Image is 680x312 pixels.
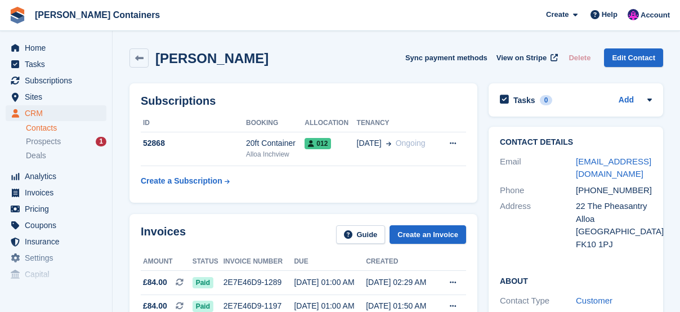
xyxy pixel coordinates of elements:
div: [PHONE_NUMBER] [576,184,652,197]
div: 2E7E46D9-1289 [223,277,294,288]
a: View on Stripe [492,48,560,67]
div: 22 The Pheasantry [576,200,652,213]
span: Pricing [25,201,92,217]
a: menu [6,56,106,72]
span: CRM [25,105,92,121]
div: [DATE] 01:00 AM [294,300,366,312]
th: Booking [246,114,305,132]
th: Due [294,253,366,271]
a: menu [6,217,106,233]
span: Home [25,40,92,56]
a: Create an Invoice [390,225,466,244]
a: menu [6,89,106,105]
div: [DATE] 01:50 AM [366,300,438,312]
div: 1 [96,137,106,146]
span: Sites [25,89,92,105]
a: menu [6,234,106,249]
div: Address [500,200,576,251]
a: Customer [576,296,612,305]
span: [DATE] [357,137,382,149]
a: menu [6,168,106,184]
h2: Subscriptions [141,95,466,108]
span: £84.00 [143,277,167,288]
h2: About [500,275,652,286]
th: ID [141,114,246,132]
div: 0 [540,95,553,105]
th: Tenancy [357,114,439,132]
div: Email [500,155,576,181]
a: menu [6,250,106,266]
img: stora-icon-8386f47178a22dfd0bd8f6a31ec36ba5ce8667c1dd55bd0f319d3a0aa187defe.svg [9,7,26,24]
a: Edit Contact [604,48,663,67]
h2: [PERSON_NAME] [155,51,269,66]
div: Contact Type [500,295,576,307]
button: Sync payment methods [405,48,487,67]
th: Amount [141,253,193,271]
span: View on Stripe [496,52,547,64]
a: menu [6,105,106,121]
span: Prospects [26,136,61,147]
span: Help [602,9,618,20]
th: Invoice number [223,253,294,271]
a: menu [6,266,106,282]
div: [DATE] 02:29 AM [366,277,438,288]
div: [DATE] 01:00 AM [294,277,366,288]
div: Create a Subscription [141,175,222,187]
a: Create a Subscription [141,171,230,191]
span: Analytics [25,168,92,184]
button: Delete [564,48,595,67]
div: [GEOGRAPHIC_DATA] [576,225,652,238]
div: 20ft Container [246,137,305,149]
a: [EMAIL_ADDRESS][DOMAIN_NAME] [576,157,651,179]
div: 52868 [141,137,246,149]
a: Deals [26,150,106,162]
th: Created [366,253,438,271]
span: Subscriptions [25,73,92,88]
span: £84.00 [143,300,167,312]
div: Alloa Inchview [246,149,305,159]
a: menu [6,73,106,88]
span: Capital [25,266,92,282]
h2: Tasks [513,95,535,105]
span: Paid [193,301,213,312]
span: Tasks [25,56,92,72]
th: Allocation [305,114,356,132]
div: 2E7E46D9-1197 [223,300,294,312]
a: [PERSON_NAME] Containers [30,6,164,24]
span: Settings [25,250,92,266]
span: Deals [26,150,46,161]
h2: Contact Details [500,138,652,147]
span: Coupons [25,217,92,233]
a: Contacts [26,123,106,133]
span: Paid [193,277,213,288]
a: Guide [336,225,386,244]
span: Insurance [25,234,92,249]
a: menu [6,40,106,56]
img: Claire Wilson [628,9,639,20]
a: Prospects 1 [26,136,106,148]
h2: Invoices [141,225,186,244]
span: Ongoing [396,139,426,148]
span: Invoices [25,185,92,200]
span: Create [546,9,569,20]
div: Phone [500,184,576,197]
a: Add [619,94,634,107]
a: menu [6,201,106,217]
div: Alloa [576,213,652,226]
div: FK10 1PJ [576,238,652,251]
span: 012 [305,138,331,149]
th: Status [193,253,223,271]
a: menu [6,185,106,200]
span: Account [641,10,670,21]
